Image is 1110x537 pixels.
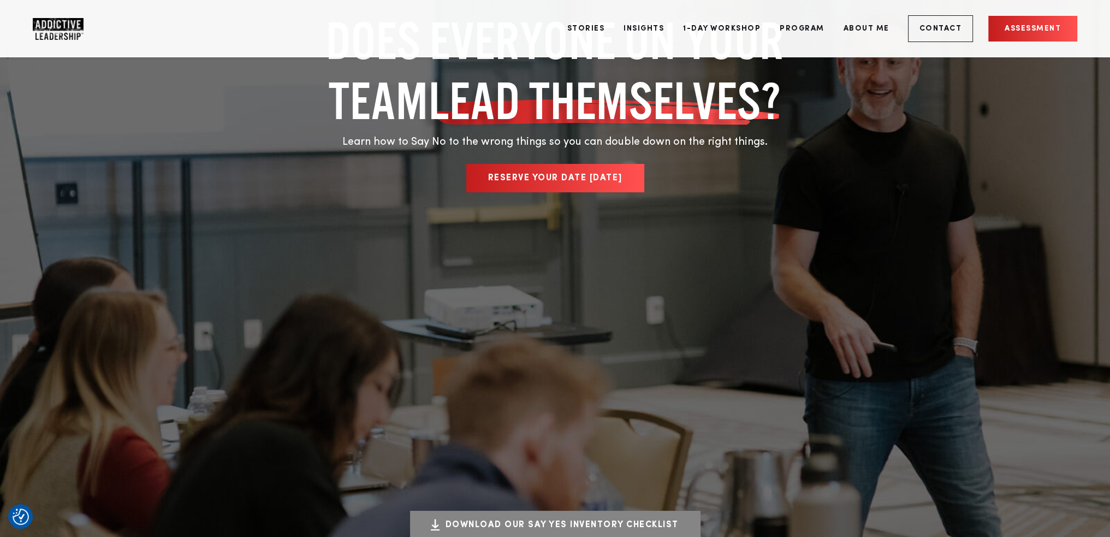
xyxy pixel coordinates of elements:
[908,15,974,42] a: Contact
[466,164,644,192] a: Reserve Your Date [DATE]
[301,134,809,150] p: Learn how to Say No to the wrong things so you can double down on the right things.
[835,8,898,49] a: About Me
[615,8,672,49] a: Insights
[33,18,98,40] a: Home
[301,209,809,494] iframe: To enrich screen reader interactions, please activate Accessibility in Grammarly extension settings
[179,126,225,134] a: Privacy Policy
[488,174,622,182] span: Reserve Your Date [DATE]
[13,509,29,525] button: Consent Preferences
[771,8,833,49] a: Program
[429,71,781,131] span: lead themselves?
[675,8,769,49] a: 1-Day Workshop
[33,18,84,40] img: Company Logo
[13,509,29,525] img: Revisit consent button
[218,1,252,9] span: First name
[559,8,613,49] a: Stories
[301,11,809,131] h1: Does everyone on your team
[988,16,1077,42] a: Assessment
